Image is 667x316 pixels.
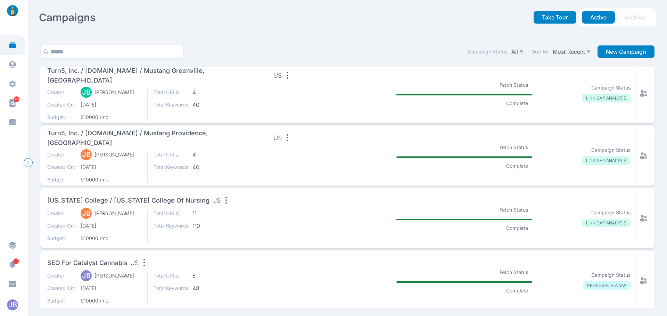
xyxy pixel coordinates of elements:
button: Archive [616,11,653,24]
p: Complete [502,225,532,232]
p: Most Recent [553,48,585,55]
span: Turn5, Inc. / [DOMAIN_NAME] / Mustang Providence, [GEOGRAPHIC_DATA] [47,128,271,148]
span: SEO for Catalyst Cannabis [47,258,127,268]
span: 40 [192,164,229,171]
p: Total URLs: [154,210,190,217]
p: Total Keywords: [154,164,190,171]
div: JB [81,149,92,160]
p: Creator: [47,210,75,217]
span: [DATE] [81,164,142,171]
span: 110 [192,222,229,229]
button: Take Tour [534,11,576,24]
span: 4 [192,89,229,96]
label: Sort By [532,48,549,55]
p: Complete [502,287,532,294]
p: LINK GAP ANALYSIS [582,219,631,227]
p: Campaign Status [591,272,631,279]
span: [US_STATE] College / [US_STATE] College of Nursing [47,196,209,205]
p: Total Keywords: [154,285,190,292]
span: [DATE] [81,285,142,292]
img: linklaunch_small.2ae18699.png [4,5,21,16]
span: 89 [14,96,19,102]
span: $10000 /mo [81,176,142,183]
p: [PERSON_NAME] [94,89,134,96]
span: [DATE] [81,222,142,229]
button: Most Recent [551,47,592,57]
p: Fetch Status [495,143,532,152]
label: Campaign Status [468,48,507,55]
p: Fetch Status [495,80,532,90]
p: Budget: [47,114,75,121]
span: 4 [192,151,229,158]
span: US [273,71,282,80]
p: LINK GAP ANALYSIS [582,156,631,165]
p: Creator: [47,151,75,158]
p: LINK GAP ANALYSIS [582,94,631,102]
p: [PERSON_NAME] [94,151,134,158]
p: Campaign Status [591,147,631,154]
p: All [511,48,518,55]
p: Creator: [47,89,75,96]
span: $10000 /mo [81,235,142,242]
span: US [212,196,221,205]
span: 40 [192,101,229,108]
button: Active [582,11,615,24]
p: Created On: [47,101,75,108]
p: Fetch Status [495,267,532,277]
span: $10000 /mo [81,114,142,121]
p: Budget: [47,235,75,242]
p: Total Keywords: [154,101,190,108]
p: Budget: [47,297,75,304]
p: Campaign Status [591,209,631,216]
span: Turn5, Inc. / [DOMAIN_NAME] / Mustang Greenville, [GEOGRAPHIC_DATA] [47,66,271,85]
p: Complete [502,100,532,107]
p: Total Keywords: [154,222,190,229]
p: Complete [502,162,532,169]
p: Total URLs: [154,151,190,158]
span: US [130,258,139,268]
div: JB [81,208,92,219]
p: Total URLs: [154,272,190,279]
p: Created On: [47,285,75,292]
p: Total URLs: [154,89,190,96]
p: [PERSON_NAME] [94,210,134,217]
p: Campaign Status [591,84,631,91]
span: 5 [192,272,229,279]
span: $10000 /mo [81,297,142,304]
div: JB [81,270,92,281]
p: [PERSON_NAME] [94,272,134,279]
p: PROPOSAL REVIEW [583,281,631,290]
button: All [510,47,525,57]
p: Budget: [47,176,75,183]
p: Created On: [47,164,75,171]
span: US [273,133,282,143]
span: [DATE] [81,101,142,108]
p: Fetch Status [495,205,532,215]
span: 48 [192,285,229,292]
div: JB [81,87,92,98]
span: 11 [192,210,229,217]
h2: Campaigns [39,11,96,24]
p: Created On: [47,222,75,229]
p: Creator: [47,272,75,279]
button: New Campaign [598,45,654,58]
